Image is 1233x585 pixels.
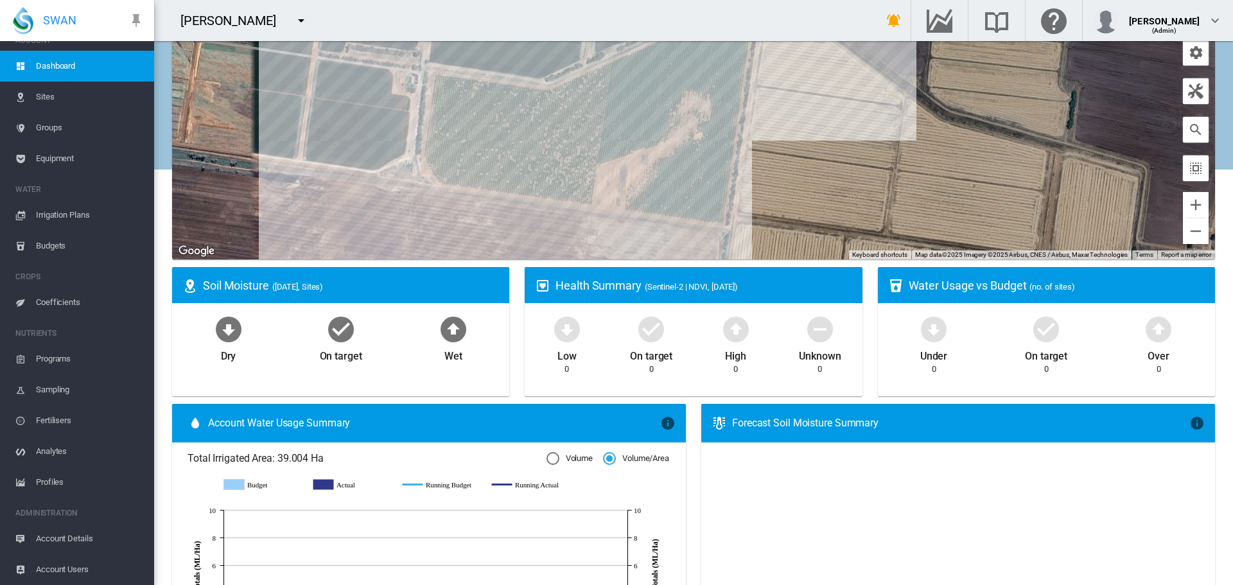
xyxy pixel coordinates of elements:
span: Sites [36,82,144,112]
md-icon: icon-information [1189,415,1205,431]
tspan: 10 [209,507,216,514]
div: [PERSON_NAME] [180,12,288,30]
md-icon: icon-checkbox-marked-circle [326,313,356,344]
md-icon: Click here for help [1038,13,1069,28]
div: Water Usage vs Budget [909,277,1205,293]
span: Total Irrigated Area: 39.004 Ha [188,451,547,466]
md-icon: icon-arrow-up-bold-circle [721,313,751,344]
button: icon-select-all [1183,155,1209,181]
div: 0 [1157,363,1161,375]
span: ADMINISTRATION [15,503,144,523]
img: Google [175,243,218,259]
md-icon: icon-cup-water [888,278,904,293]
span: Dashboard [36,51,144,82]
span: Map data ©2025 Imagery ©2025 Airbus, CNES / Airbus, Maxar Technologies [915,251,1128,258]
span: (Sentinel-2 | NDVI, [DATE]) [645,282,738,292]
span: Account Users [36,554,144,585]
div: Dry [221,344,236,363]
img: SWAN-Landscape-Logo-Colour-drop.png [13,7,33,34]
div: 0 [733,363,738,375]
g: Running Actual [492,479,568,491]
tspan: 8 [213,534,216,542]
span: Account Water Usage Summary [208,416,660,430]
div: 0 [564,363,569,375]
md-icon: icon-arrow-up-bold-circle [1143,313,1174,344]
md-icon: icon-water [188,415,203,431]
span: (no. of sites) [1029,282,1075,292]
md-icon: icon-arrow-down-bold-circle [213,313,244,344]
md-icon: Go to the Data Hub [924,13,955,28]
md-icon: icon-arrow-down-bold-circle [918,313,949,344]
div: 0 [932,363,936,375]
span: Sampling [36,374,144,405]
button: icon-bell-ring [881,8,907,33]
div: High [725,344,746,363]
span: Profiles [36,467,144,498]
md-icon: icon-map-marker-radius [182,278,198,293]
md-icon: icon-bell-ring [886,13,902,28]
div: 0 [818,363,822,375]
span: WATER [15,179,144,200]
md-icon: icon-pin [128,13,144,28]
md-icon: icon-cog [1188,45,1203,60]
button: icon-magnify [1183,117,1209,143]
md-icon: icon-information [660,415,676,431]
md-icon: icon-menu-down [293,13,309,28]
span: Account Details [36,523,144,554]
div: Forecast Soil Moisture Summary [732,416,1189,430]
span: Budgets [36,231,144,261]
div: Over [1148,344,1169,363]
md-icon: icon-select-all [1188,161,1203,176]
md-icon: icon-minus-circle [805,313,835,344]
div: On target [1025,344,1067,363]
img: profile.jpg [1093,8,1119,33]
a: Report a map error [1161,251,1211,258]
tspan: 10 [634,507,641,514]
a: Open this area in Google Maps (opens a new window) [175,243,218,259]
md-icon: icon-checkbox-marked-circle [636,313,667,344]
div: [PERSON_NAME] [1129,10,1200,22]
div: Low [557,344,577,363]
md-icon: icon-thermometer-lines [712,415,727,431]
md-icon: icon-arrow-up-bold-circle [438,313,469,344]
div: 0 [649,363,654,375]
div: Wet [444,344,462,363]
button: Zoom in [1183,192,1209,218]
span: Irrigation Plans [36,200,144,231]
g: Budget [224,479,301,491]
span: ([DATE], Sites) [272,282,324,292]
div: On target [320,344,362,363]
div: Under [920,344,948,363]
span: NUTRIENTS [15,323,144,344]
md-icon: icon-chevron-down [1207,13,1223,28]
md-radio-button: Volume/Area [603,453,669,465]
div: Soil Moisture [203,277,499,293]
button: Keyboard shortcuts [852,250,907,259]
span: Groups [36,112,144,143]
div: On target [630,344,672,363]
span: Equipment [36,143,144,174]
button: icon-cog [1183,40,1209,65]
span: Coefficients [36,287,144,318]
g: Actual [313,479,390,491]
div: Unknown [799,344,841,363]
md-radio-button: Volume [547,453,593,465]
md-icon: icon-arrow-down-bold-circle [552,313,582,344]
tspan: 6 [634,562,638,570]
md-icon: icon-magnify [1188,122,1203,137]
md-icon: icon-heart-box-outline [535,278,550,293]
md-icon: icon-checkbox-marked-circle [1031,313,1062,344]
button: Zoom out [1183,218,1209,244]
span: (Admin) [1152,27,1177,34]
div: Health Summary [555,277,852,293]
span: Analytes [36,436,144,467]
tspan: 8 [634,534,638,542]
a: Terms [1135,251,1153,258]
span: Fertilisers [36,405,144,436]
md-icon: Search the knowledge base [981,13,1012,28]
g: Running Budget [403,479,479,491]
div: 0 [1044,363,1049,375]
span: Programs [36,344,144,374]
span: SWAN [43,12,76,28]
tspan: 6 [213,562,216,570]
